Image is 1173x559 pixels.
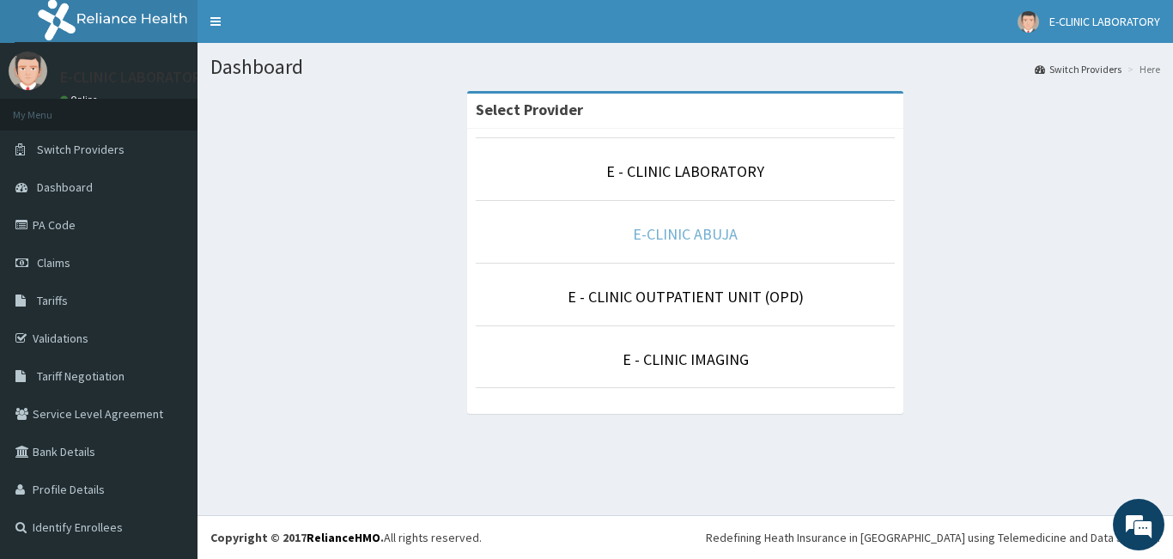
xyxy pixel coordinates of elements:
a: E - CLINIC OUTPATIENT UNIT (OPD) [568,287,804,307]
a: Online [60,94,101,106]
a: E - CLINIC IMAGING [623,349,749,369]
span: Tariff Negotiation [37,368,125,384]
span: Switch Providers [37,142,125,157]
span: Tariffs [37,293,68,308]
img: User Image [1018,11,1039,33]
p: E-CLINIC LABORATORY [60,70,209,85]
a: Switch Providers [1035,62,1121,76]
li: Here [1123,62,1160,76]
span: Dashboard [37,179,93,195]
div: Redefining Heath Insurance in [GEOGRAPHIC_DATA] using Telemedicine and Data Science! [706,529,1160,546]
span: Claims [37,255,70,270]
a: E - CLINIC LABORATORY [606,161,764,181]
a: RelianceHMO [307,530,380,545]
strong: Copyright © 2017 . [210,530,384,545]
a: E-CLINIC ABUJA [633,224,738,244]
span: E-CLINIC LABORATORY [1049,14,1160,29]
img: User Image [9,52,47,90]
footer: All rights reserved. [198,515,1173,559]
strong: Select Provider [476,100,583,119]
h1: Dashboard [210,56,1160,78]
